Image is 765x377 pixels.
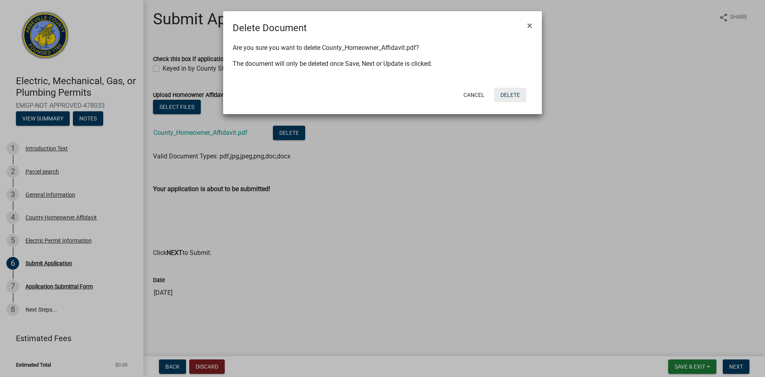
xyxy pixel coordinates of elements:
h4: Delete Document [233,21,307,35]
button: Cancel [457,88,491,102]
button: Close [521,14,539,37]
p: The document will only be deleted once Save, Next or Update is clicked. [233,59,532,69]
p: Are you sure you want to delete County_Homeowner_Affidavit.pdf? [233,43,532,53]
span: × [527,20,532,31]
button: Delete [494,88,526,102]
